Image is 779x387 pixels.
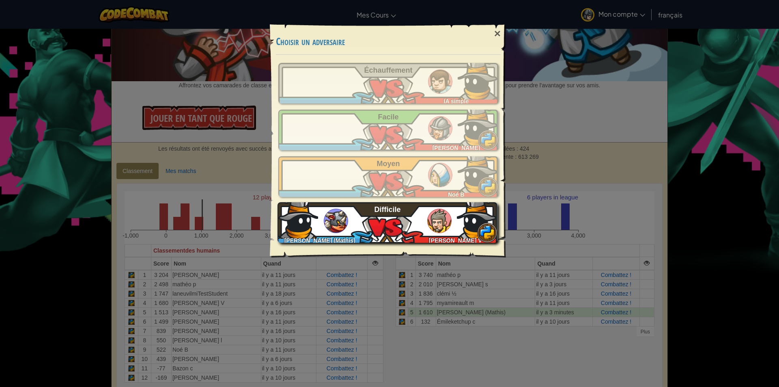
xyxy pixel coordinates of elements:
[428,116,452,141] img: humans_ladder_easy.png
[276,35,345,48] font: Choisir un adversaire
[378,113,399,121] font: Facile
[458,59,498,99] img: lAdBPQAAAAZJREFUAwDurxamccv0MgAAAABJRU5ErkJggg==
[278,63,498,104] a: IA simple
[377,160,400,168] font: Moyen
[494,27,501,40] font: ×
[278,202,498,243] a: [PERSON_NAME] (Mathis)[PERSON_NAME] V
[458,106,498,146] img: lAdBPQAAAAZJREFUAwDurxamccv0MgAAAABJRU5ErkJggg==
[427,209,452,233] img: humans_ladder_hard.png
[278,110,498,150] a: [PERSON_NAME]
[278,198,318,239] img: lAdBPQAAAAZJREFUAwDurxamccv0MgAAAABJRU5ErkJggg==
[284,237,355,244] font: [PERSON_NAME] (Mathis)
[448,191,464,198] font: Noé B
[374,205,401,214] font: Difficile
[278,156,498,197] a: Noé B
[443,98,469,104] font: IA simple
[364,66,413,74] font: Échauffement
[428,163,452,187] img: humans_ladder_medium.png
[324,209,348,233] img: ogres_ladder_hard.png
[429,237,482,244] font: [PERSON_NAME] V
[432,145,480,151] font: [PERSON_NAME]
[428,69,452,94] img: humans_ladder_tutorial.png
[458,152,498,193] img: lAdBPQAAAAZJREFUAwDurxamccv0MgAAAABJRU5ErkJggg==
[457,198,497,239] img: lAdBPQAAAAZJREFUAwDurxamccv0MgAAAABJRU5ErkJggg==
